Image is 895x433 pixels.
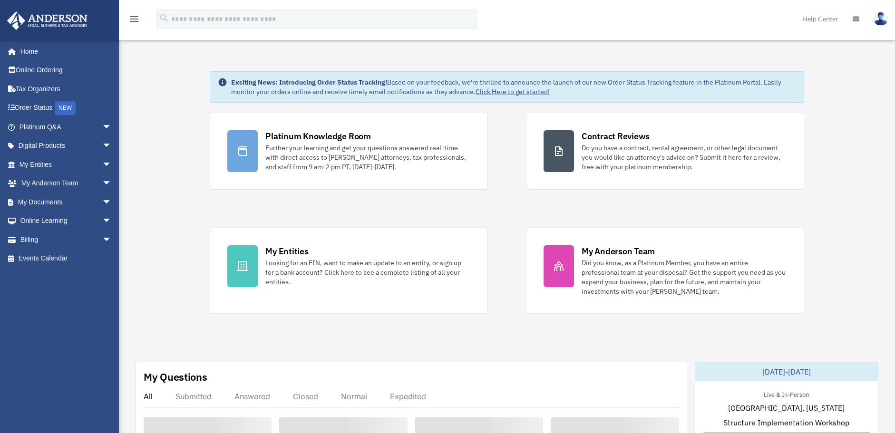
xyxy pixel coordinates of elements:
strong: Exciting News: Introducing Order Status Tracking! [231,78,387,87]
span: arrow_drop_down [102,230,121,250]
i: menu [128,13,140,25]
div: Submitted [175,392,212,401]
a: Events Calendar [7,249,126,268]
div: My Questions [144,370,207,384]
a: Online Ordering [7,61,126,80]
a: Billingarrow_drop_down [7,230,126,249]
a: My Entitiesarrow_drop_down [7,155,126,174]
span: arrow_drop_down [102,155,121,174]
a: Digital Productsarrow_drop_down [7,136,126,155]
div: Normal [341,392,367,401]
div: Expedited [390,392,426,401]
a: My Entities Looking for an EIN, want to make an update to an entity, or sign up for a bank accoun... [210,228,488,314]
div: Based on your feedback, we're thrilled to announce the launch of our new Order Status Tracking fe... [231,77,796,96]
div: All [144,392,153,401]
a: Click Here to get started! [476,87,550,96]
img: Anderson Advisors Platinum Portal [4,11,90,30]
a: Home [7,42,121,61]
span: arrow_drop_down [102,212,121,231]
div: [DATE]-[DATE] [695,362,878,381]
div: Closed [293,392,318,401]
span: arrow_drop_down [102,192,121,212]
div: Contract Reviews [582,130,650,142]
div: Answered [234,392,270,401]
a: Tax Organizers [7,79,126,98]
span: arrow_drop_down [102,117,121,137]
a: Platinum Q&Aarrow_drop_down [7,117,126,136]
div: Do you have a contract, rental agreement, or other legal document you would like an attorney's ad... [582,143,787,172]
a: My Documentsarrow_drop_down [7,192,126,212]
div: Did you know, as a Platinum Member, you have an entire professional team at your disposal? Get th... [582,258,787,296]
div: Further your learning and get your questions answered real-time with direct access to [PERSON_NAM... [265,143,470,172]
i: search [159,13,169,23]
a: My Anderson Teamarrow_drop_down [7,174,126,193]
span: arrow_drop_down [102,136,121,156]
a: Order StatusNEW [7,98,126,118]
div: NEW [55,101,76,115]
div: Live & In-Person [756,389,817,399]
span: [GEOGRAPHIC_DATA], [US_STATE] [728,402,845,414]
a: Platinum Knowledge Room Further your learning and get your questions answered real-time with dire... [210,113,488,190]
span: Structure Implementation Workshop [723,417,849,428]
a: menu [128,17,140,25]
div: My Entities [265,245,308,257]
span: arrow_drop_down [102,174,121,193]
div: My Anderson Team [582,245,655,257]
div: Looking for an EIN, want to make an update to an entity, or sign up for a bank account? Click her... [265,258,470,287]
a: Contract Reviews Do you have a contract, rental agreement, or other legal document you would like... [526,113,804,190]
a: My Anderson Team Did you know, as a Platinum Member, you have an entire professional team at your... [526,228,804,314]
a: Online Learningarrow_drop_down [7,212,126,231]
div: Platinum Knowledge Room [265,130,371,142]
img: User Pic [874,12,888,26]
